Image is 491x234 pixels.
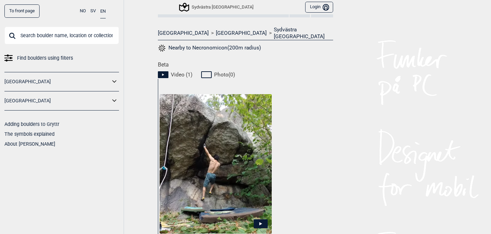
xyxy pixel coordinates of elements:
[4,4,40,18] a: To front page
[214,71,235,78] span: Photo ( 0 )
[17,53,73,63] span: Find boulders using filters
[158,26,333,40] nav: > >
[4,27,119,44] input: Search boulder name, location or collection
[305,2,333,13] button: Login
[4,96,110,106] a: [GEOGRAPHIC_DATA]
[80,4,86,18] button: NO
[171,71,192,78] span: Video ( 1 )
[90,4,96,18] button: SV
[160,94,272,234] img: Michelle pa Necronomicon
[4,141,55,147] a: About [PERSON_NAME]
[4,77,110,87] a: [GEOGRAPHIC_DATA]
[100,4,106,18] button: EN
[158,44,261,53] button: Nearby to Necronomicon(200m radius)
[216,30,267,36] a: [GEOGRAPHIC_DATA]
[274,26,333,40] a: Sydvästra [GEOGRAPHIC_DATA]
[180,3,253,11] div: Sydvästra [GEOGRAPHIC_DATA]
[4,53,119,63] a: Find boulders using filters
[4,121,59,127] a: Adding boulders to Gryttr
[4,131,55,137] a: The symbols explained
[158,30,209,36] a: [GEOGRAPHIC_DATA]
